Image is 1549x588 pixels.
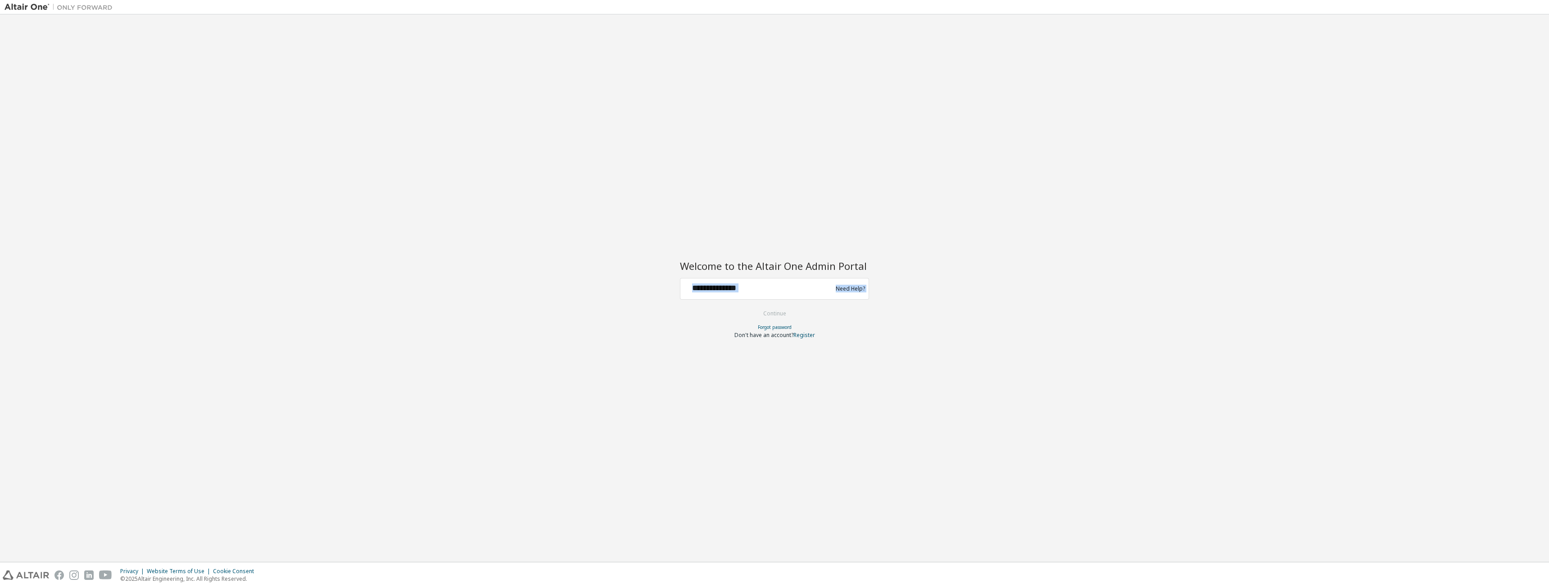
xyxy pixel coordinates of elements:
[734,331,793,339] span: Don't have an account?
[120,575,259,583] p: © 2025 Altair Engineering, Inc. All Rights Reserved.
[99,570,112,580] img: youtube.svg
[793,331,815,339] a: Register
[3,570,49,580] img: altair_logo.svg
[213,568,259,575] div: Cookie Consent
[120,568,147,575] div: Privacy
[84,570,94,580] img: linkedin.svg
[836,288,865,289] a: Need Help?
[147,568,213,575] div: Website Terms of Use
[758,324,792,330] a: Forgot password
[680,260,869,272] h2: Welcome to the Altair One Admin Portal
[54,570,64,580] img: facebook.svg
[5,3,117,12] img: Altair One
[69,570,79,580] img: instagram.svg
